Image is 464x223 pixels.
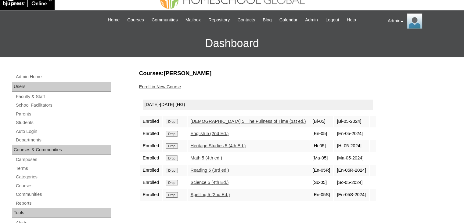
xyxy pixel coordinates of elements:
a: Categories [15,173,111,181]
td: Enrolled [140,177,162,188]
td: [Sc-05-2024] [334,177,369,188]
a: Help [344,16,359,24]
h3: Dashboard [3,30,461,57]
a: Home [105,16,123,24]
a: Logout [322,16,342,24]
a: Blog [260,16,275,24]
td: [Sc-05] [309,177,333,188]
td: [Ma-05] [309,152,333,164]
a: Contacts [234,16,258,24]
span: Help [347,16,356,24]
td: [En-05R-2024] [334,165,369,176]
a: [DEMOGRAPHIC_DATA] 5: The Fullness of Time (1st ed.) [191,119,306,124]
a: Parents [15,110,111,118]
span: Logout [326,16,339,24]
td: [En-05] [309,128,333,140]
td: [Bi-05] [309,116,333,127]
td: [Ma-05-2024] [334,152,369,164]
a: Faculty & Staff [15,93,111,101]
span: Home [108,16,120,24]
input: Drop [166,131,178,137]
td: [En-05S] [309,189,333,201]
a: English 5 (2nd Ed.) [191,131,229,136]
td: [En-05R] [309,165,333,176]
td: [Hi-05] [309,140,333,152]
span: Courses [127,16,144,24]
a: Spelling 5 (2nd Ed.) [191,192,230,197]
div: [DATE]-[DATE] (HG) [143,100,373,110]
a: Admin Home [15,73,111,81]
input: Drop [166,180,178,185]
a: Terms [15,165,111,172]
span: Calendar [279,16,297,24]
a: Courses [15,182,111,190]
a: Calendar [276,16,300,24]
td: Enrolled [140,189,162,201]
a: Math 5 (4th ed.) [191,155,222,160]
td: Enrolled [140,152,162,164]
span: Contacts [237,16,255,24]
input: Drop [166,119,178,124]
div: Courses & Communities [12,145,111,155]
a: Auto Login [15,128,111,135]
a: School Facilitators [15,101,111,109]
a: Students [15,119,111,126]
a: Campuses [15,156,111,163]
a: Admin [302,16,321,24]
a: Enroll in New Course [139,84,181,89]
td: Enrolled [140,140,162,152]
a: Reading 5 (3rd ed.) [191,168,229,173]
td: [Bi-05-2024] [334,116,369,127]
input: Drop [166,168,178,173]
a: Mailbox [182,16,204,24]
span: Mailbox [185,16,201,24]
a: Heritage Studies 5 (4th Ed.) [191,143,246,148]
h3: Courses:[PERSON_NAME] [139,69,441,77]
a: Communities [149,16,181,24]
span: Repository [208,16,230,24]
span: Communities [152,16,178,24]
a: Repository [205,16,233,24]
img: Admin Homeschool Global [407,13,422,29]
a: Courses [124,16,147,24]
a: Communities [15,191,111,198]
input: Drop [166,143,178,149]
span: Admin [305,16,318,24]
a: Departments [15,136,111,144]
div: Tools [12,208,111,218]
td: Enrolled [140,128,162,140]
td: [En-05-2024] [334,128,369,140]
td: Enrolled [140,165,162,176]
a: Science 5 (4th Ed.) [191,180,229,185]
div: Users [12,82,111,92]
input: Drop [166,192,178,198]
div: Admin [388,13,458,29]
input: Drop [166,155,178,161]
a: Reports [15,199,111,207]
td: [En-05S-2024] [334,189,369,201]
td: [Hi-05-2024] [334,140,369,152]
span: Blog [263,16,272,24]
td: Enrolled [140,116,162,127]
